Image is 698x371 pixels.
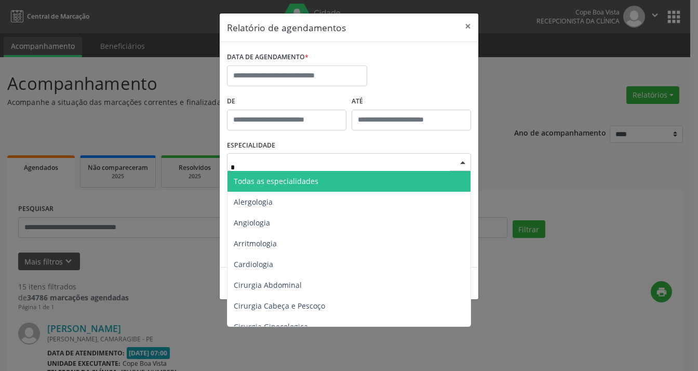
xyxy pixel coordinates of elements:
[234,301,325,311] span: Cirurgia Cabeça e Pescoço
[234,259,273,269] span: Cardiologia
[234,176,318,186] span: Todas as especialidades
[234,322,308,332] span: Cirurgia Ginecologica
[227,94,346,110] label: De
[227,49,308,65] label: DATA DE AGENDAMENTO
[458,14,478,39] button: Close
[234,280,302,290] span: Cirurgia Abdominal
[234,218,270,228] span: Angiologia
[227,138,275,154] label: ESPECIALIDADE
[352,94,471,110] label: ATÉ
[227,21,346,34] h5: Relatório de agendamentos
[234,197,273,207] span: Alergologia
[234,239,277,248] span: Arritmologia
